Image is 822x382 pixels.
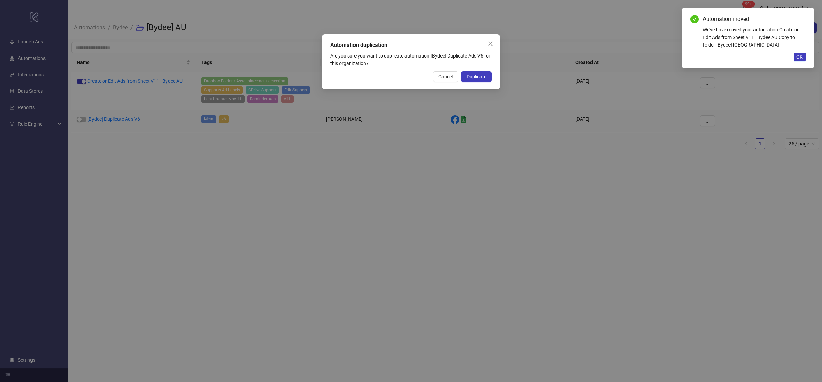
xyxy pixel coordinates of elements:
span: close [488,41,493,47]
button: Close [485,38,496,49]
span: check-circle [690,15,699,23]
button: Cancel [433,71,458,82]
button: Duplicate [461,71,492,82]
div: Are you sure you want to duplicate automation [Bydee] Duplicate Ads V6 for this organization? [330,52,492,67]
div: Automation duplication [330,41,492,49]
div: Automation moved [703,15,806,23]
span: OK [796,54,803,60]
div: We've have moved your automation Create or Edit Ads from Sheet V11 | Bydee AU Copy to folder [Byd... [703,26,806,49]
a: Close [798,15,806,23]
span: Cancel [438,74,453,79]
button: OK [794,53,806,61]
span: Duplicate [466,74,486,79]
